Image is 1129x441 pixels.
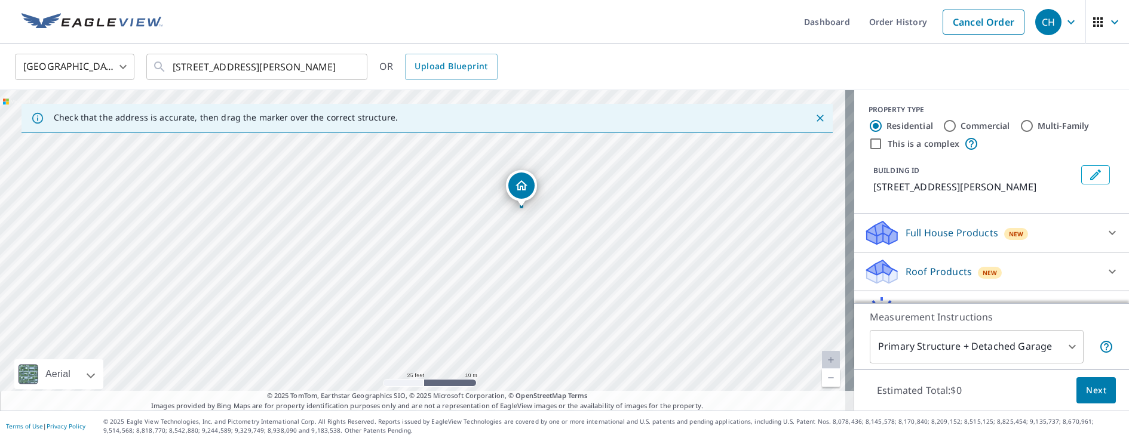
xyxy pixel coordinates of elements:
[886,120,933,132] label: Residential
[1086,383,1106,398] span: Next
[943,10,1024,35] a: Cancel Order
[864,257,1119,286] div: Roof ProductsNew
[1076,377,1116,404] button: Next
[870,330,1084,363] div: Primary Structure + Detached Garage
[568,391,588,400] a: Terms
[47,422,85,430] a: Privacy Policy
[822,369,840,387] a: Current Level 20, Zoom Out
[267,391,588,401] span: © 2025 TomTom, Earthstar Geographics SIO, © 2025 Microsoft Corporation, ©
[1038,120,1090,132] label: Multi-Family
[6,422,43,430] a: Terms of Use
[103,417,1123,435] p: © 2025 Eagle View Technologies, Inc. and Pictometry International Corp. All Rights Reserved. Repo...
[961,120,1010,132] label: Commercial
[1099,340,1113,354] span: Your report will include the primary structure and a detached garage if one exists.
[906,226,998,240] p: Full House Products
[864,218,1119,247] div: Full House ProductsNew
[14,359,103,389] div: Aerial
[173,50,343,84] input: Search by address or latitude-longitude
[983,268,998,277] span: New
[867,377,971,403] p: Estimated Total: $0
[415,59,487,74] span: Upload Blueprint
[873,180,1076,194] p: [STREET_ADDRESS][PERSON_NAME]
[822,351,840,369] a: Current Level 20, Zoom In Disabled
[870,310,1113,324] p: Measurement Instructions
[379,54,498,80] div: OR
[6,423,85,430] p: |
[1035,9,1061,35] div: CH
[1009,229,1024,239] span: New
[873,165,919,175] p: BUILDING ID
[54,112,398,123] p: Check that the address is accurate, then drag the marker over the correct structure.
[22,13,162,31] img: EV Logo
[42,359,74,389] div: Aerial
[405,54,497,80] a: Upload Blueprint
[812,110,828,126] button: Close
[516,391,566,400] a: OpenStreetMap
[864,296,1119,325] div: Solar ProductsNew
[869,104,1115,115] div: PROPERTY TYPE
[888,138,959,150] label: This is a complex
[1081,165,1110,184] button: Edit building 1
[15,50,134,84] div: [GEOGRAPHIC_DATA]
[906,264,972,279] p: Roof Products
